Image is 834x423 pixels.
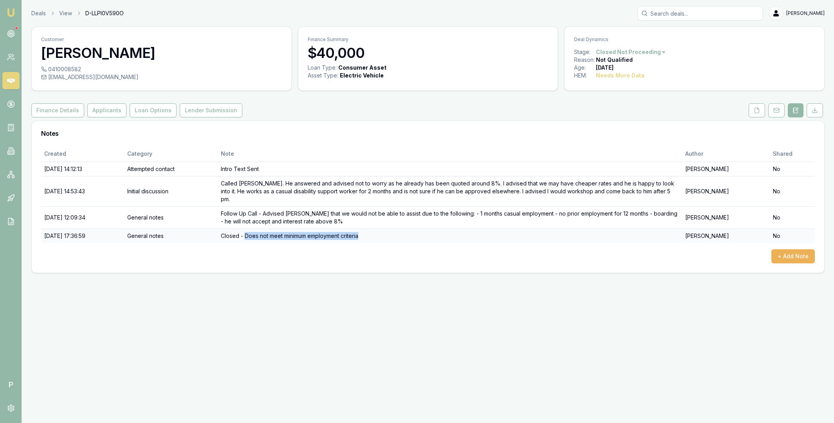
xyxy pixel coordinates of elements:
td: [DATE] 17:36:59 [41,229,124,243]
nav: breadcrumb [31,9,124,17]
div: Consumer Asset [338,64,386,72]
td: Follow Up Call - Advised [PERSON_NAME] that we would not be able to assist due to the following: ... [218,206,682,229]
td: Initial discussion [124,176,218,206]
a: Loan Options [128,103,178,117]
button: Applicants [87,103,126,117]
p: Finance Summary [308,36,549,43]
span: P [2,376,20,393]
p: Deal Dynamics [574,36,815,43]
img: emu-icon-u.png [6,8,16,17]
td: General notes [124,206,218,229]
button: + Add Note [771,249,815,263]
a: Applicants [86,103,128,117]
p: Customer [41,36,282,43]
h3: Notes [41,130,815,137]
td: General notes [124,229,218,243]
td: No [770,206,815,229]
button: Finance Details [31,103,84,117]
input: Search deals [637,6,763,20]
th: Shared [770,146,815,162]
div: HEM: [574,72,596,79]
h3: $40,000 [308,45,549,61]
td: [PERSON_NAME] [682,206,770,229]
h3: [PERSON_NAME] [41,45,282,61]
span: [PERSON_NAME] [786,10,825,16]
th: Author [682,146,770,162]
td: No [770,229,815,243]
div: [DATE] [596,64,614,72]
td: Attempted contact [124,162,218,176]
a: Deals [31,9,46,17]
div: Loan Type: [308,64,337,72]
td: [DATE] 12:09:34 [41,206,124,229]
div: Reason: [574,56,596,64]
th: Created [41,146,124,162]
td: [PERSON_NAME] [682,162,770,176]
button: Lender Submission [180,103,242,117]
a: View [59,9,72,17]
div: Needs More Data [596,72,644,79]
div: Asset Type : [308,72,338,79]
button: Closed Not Proceeding [596,48,666,56]
th: Category [124,146,218,162]
td: No [770,176,815,206]
div: Not Qualified [596,56,633,64]
td: [PERSON_NAME] [682,229,770,243]
th: Note [218,146,682,162]
td: [PERSON_NAME] [682,176,770,206]
span: D-LLPI0V590O [85,9,124,17]
a: Lender Submission [178,103,244,117]
div: 0410008582 [41,65,282,73]
div: Age: [574,64,596,72]
td: [DATE] 14:12:13 [41,162,124,176]
td: [DATE] 14:53:43 [41,176,124,206]
td: Called [PERSON_NAME]. He answered and advised not to worry as he already has been quoted around 8... [218,176,682,206]
td: No [770,162,815,176]
button: Loan Options [130,103,177,117]
div: [EMAIL_ADDRESS][DOMAIN_NAME] [41,73,282,81]
div: Electric Vehicle [340,72,384,79]
td: Intro Text Sent [218,162,682,176]
a: Finance Details [31,103,86,117]
div: Stage: [574,48,596,56]
td: Closed - Does not meet minimum employment criteria [218,229,682,243]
